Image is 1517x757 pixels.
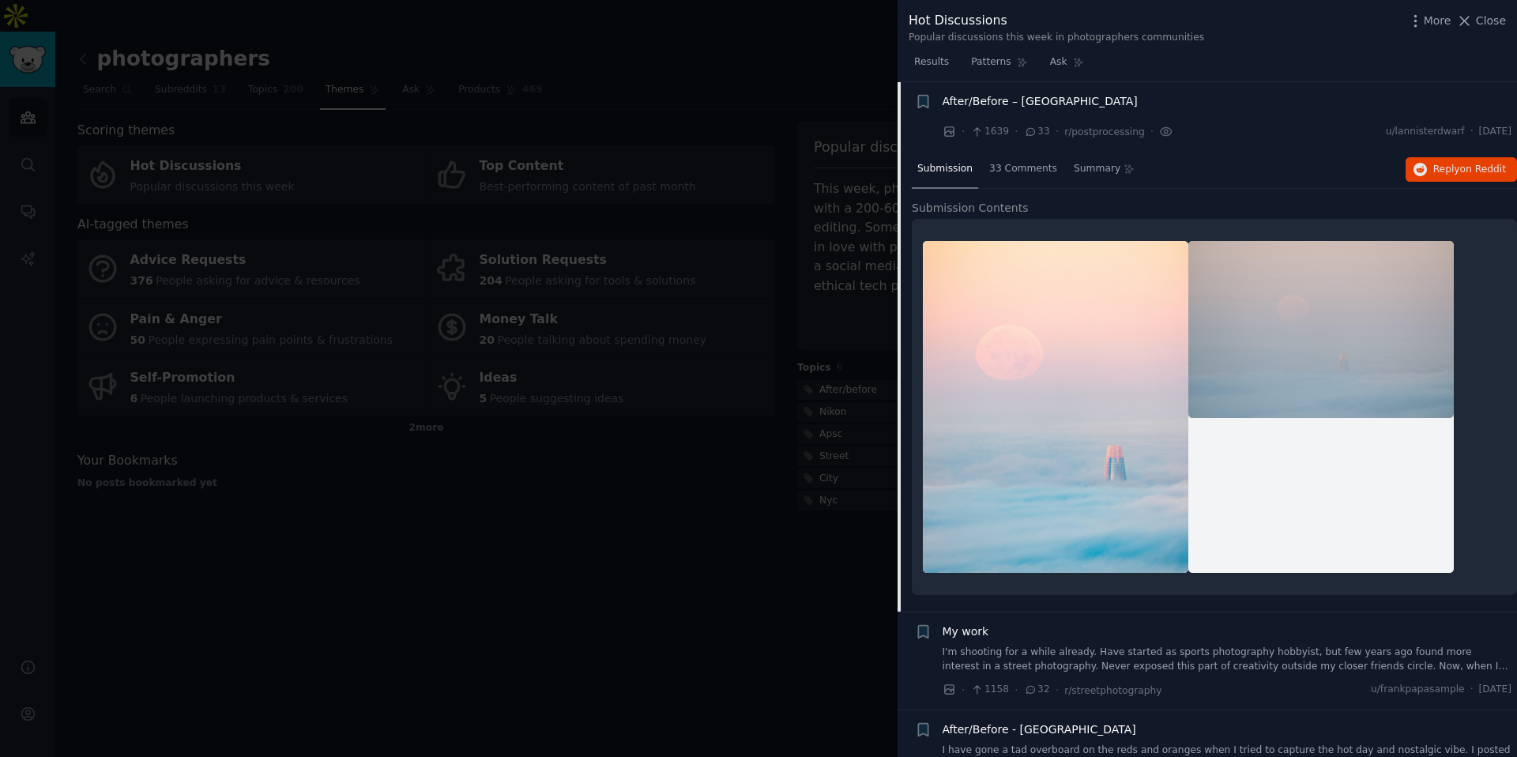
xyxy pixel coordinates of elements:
a: After/Before - [GEOGRAPHIC_DATA] [943,721,1136,738]
span: Summary [1074,162,1120,176]
span: · [962,682,965,699]
a: Results [909,50,954,82]
a: After/Before – [GEOGRAPHIC_DATA] [943,93,1138,110]
span: · [1056,123,1059,140]
span: · [1014,123,1018,140]
span: Reply [1433,163,1506,177]
span: u/lannisterdwarf [1386,125,1465,139]
div: Hot Discussions [909,11,1204,31]
button: Close [1456,13,1506,29]
span: r/streetphotography [1064,685,1161,696]
span: · [1014,682,1018,699]
button: More [1407,13,1451,29]
span: u/frankpapasample [1371,683,1465,697]
span: More [1424,13,1451,29]
a: Patterns [966,50,1033,82]
div: Popular discussions this week in photographers communities [909,31,1204,45]
span: on Reddit [1460,164,1506,175]
span: Ask [1050,55,1067,70]
img: After/Before – San Francisco [1188,241,1454,418]
span: 1158 [970,683,1009,697]
span: Close [1476,13,1506,29]
span: Submission [917,162,973,176]
a: I'm shooting for a while already. Have started as sports photography hobbyist, but few years ago ... [943,646,1512,673]
a: Ask [1045,50,1090,82]
span: 33 Comments [989,162,1057,176]
span: 1639 [970,125,1009,139]
span: · [1056,682,1059,699]
img: After/Before – San Francisco [923,241,1188,573]
span: [DATE] [1479,683,1511,697]
span: 32 [1024,683,1050,697]
span: Submission Contents [912,200,1029,217]
span: · [962,123,965,140]
span: · [1470,125,1474,139]
span: r/postprocessing [1064,126,1145,137]
button: Replyon Reddit [1406,157,1517,183]
span: · [1470,683,1474,697]
span: 33 [1024,125,1050,139]
a: My work [943,623,989,640]
span: Results [914,55,949,70]
span: [DATE] [1479,125,1511,139]
span: · [1150,123,1154,140]
span: Patterns [971,55,1011,70]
